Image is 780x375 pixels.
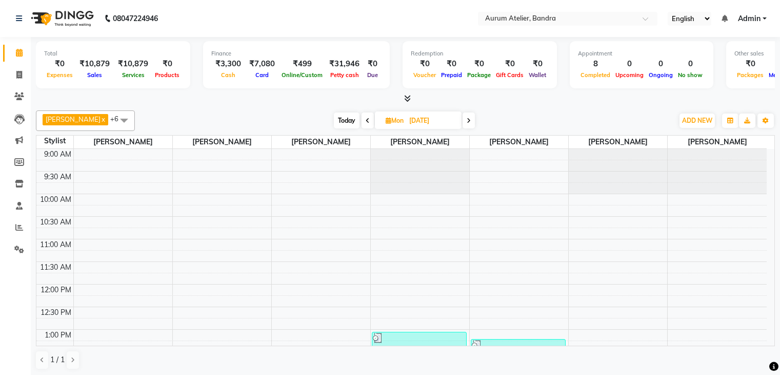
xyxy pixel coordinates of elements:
[26,4,96,33] img: logo
[383,117,406,124] span: Mon
[211,49,382,58] div: Finance
[734,58,766,70] div: ₹0
[569,136,667,148] span: [PERSON_NAME]
[279,71,325,79] span: Online/Custom
[675,71,705,79] span: No show
[646,58,675,70] div: 0
[38,217,73,228] div: 10:30 AM
[328,71,362,79] span: Petty cash
[279,58,325,70] div: ₹499
[44,71,75,79] span: Expenses
[85,71,105,79] span: Sales
[411,49,549,58] div: Redemption
[50,354,65,365] span: 1 / 1
[526,71,549,79] span: Wallet
[438,58,465,70] div: ₹0
[44,58,75,70] div: ₹0
[578,49,705,58] div: Appointment
[578,71,613,79] span: Completed
[682,117,712,124] span: ADD NEW
[493,58,526,70] div: ₹0
[211,58,245,70] div: ₹3,300
[152,58,182,70] div: ₹0
[38,194,73,205] div: 10:00 AM
[152,71,182,79] span: Products
[646,71,675,79] span: Ongoing
[365,71,381,79] span: Due
[272,136,370,148] span: [PERSON_NAME]
[371,136,469,148] span: [PERSON_NAME]
[334,113,359,128] span: Today
[119,71,147,79] span: Services
[38,285,73,295] div: 12:00 PM
[470,136,568,148] span: [PERSON_NAME]
[578,58,613,70] div: 8
[738,13,761,24] span: Admin
[245,58,279,70] div: ₹7,080
[438,71,465,79] span: Prepaid
[679,114,715,128] button: ADD NEW
[44,49,182,58] div: Total
[465,71,493,79] span: Package
[46,115,101,123] span: [PERSON_NAME]
[372,332,466,349] div: [PERSON_NAME], TK01, 01:05 PM-01:30 PM, Hair Wash With Conditiong (Moroccanoil / Naturica / Kerat...
[113,4,158,33] b: 08047224946
[526,58,549,70] div: ₹0
[668,136,767,148] span: [PERSON_NAME]
[43,330,73,341] div: 1:00 PM
[613,58,646,70] div: 0
[325,58,364,70] div: ₹31,946
[74,136,172,148] span: [PERSON_NAME]
[613,71,646,79] span: Upcoming
[38,307,73,318] div: 12:30 PM
[471,340,565,353] div: walk in, TK02, 01:15 PM-01:35 PM, Rica Wax - Full Arms (₹700)
[75,58,114,70] div: ₹10,879
[364,58,382,70] div: ₹0
[173,136,271,148] span: [PERSON_NAME]
[465,58,493,70] div: ₹0
[42,149,73,160] div: 9:00 AM
[101,115,105,123] a: x
[114,58,152,70] div: ₹10,879
[406,113,457,128] input: 2025-09-01
[411,58,438,70] div: ₹0
[253,71,271,79] span: Card
[38,262,73,273] div: 11:30 AM
[493,71,526,79] span: Gift Cards
[411,71,438,79] span: Voucher
[38,239,73,250] div: 11:00 AM
[734,71,766,79] span: Packages
[42,172,73,182] div: 9:30 AM
[675,58,705,70] div: 0
[218,71,238,79] span: Cash
[36,136,73,146] div: Stylist
[110,115,126,123] span: +6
